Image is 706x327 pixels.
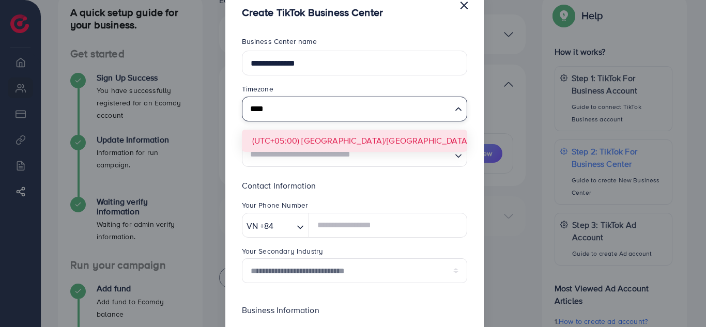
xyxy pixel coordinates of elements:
p: Business Information [242,304,467,316]
div: Search for option [242,97,467,121]
legend: Business Center name [242,36,467,51]
p: Contact Information [242,179,467,192]
iframe: Chat [662,281,698,319]
input: Search for option [277,218,293,234]
div: Search for option [242,142,467,167]
label: Timezone [242,84,273,94]
label: Country or region [242,130,301,140]
div: Search for option [242,213,310,238]
label: Your Secondary Industry [242,246,324,256]
input: Search for option [247,145,451,164]
label: Your Phone Number [242,200,309,210]
span: +84 [260,219,273,233]
span: VN [247,219,258,233]
h5: Create TikTok Business Center [242,5,383,20]
li: (UTC+05:00) [GEOGRAPHIC_DATA]/[GEOGRAPHIC_DATA] [242,130,467,152]
input: Search for option [247,99,451,118]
